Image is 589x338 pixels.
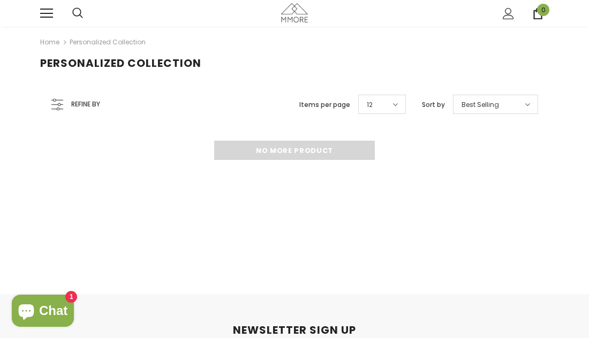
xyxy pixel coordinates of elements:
span: 0 [537,4,549,16]
img: MMORE Cases [281,3,308,22]
label: Sort by [422,99,445,110]
span: Best Selling [462,99,499,110]
a: 0 [532,8,543,19]
span: NEWSLETTER SIGN UP [233,322,356,337]
span: Personalized Collection [40,56,201,71]
inbox-online-store-chat: Shopify online store chat [9,295,77,329]
span: 12 [367,99,373,110]
a: Home [40,36,59,49]
span: Refine by [71,98,100,110]
label: Items per page [299,99,350,110]
a: Personalized Collection [70,37,146,47]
